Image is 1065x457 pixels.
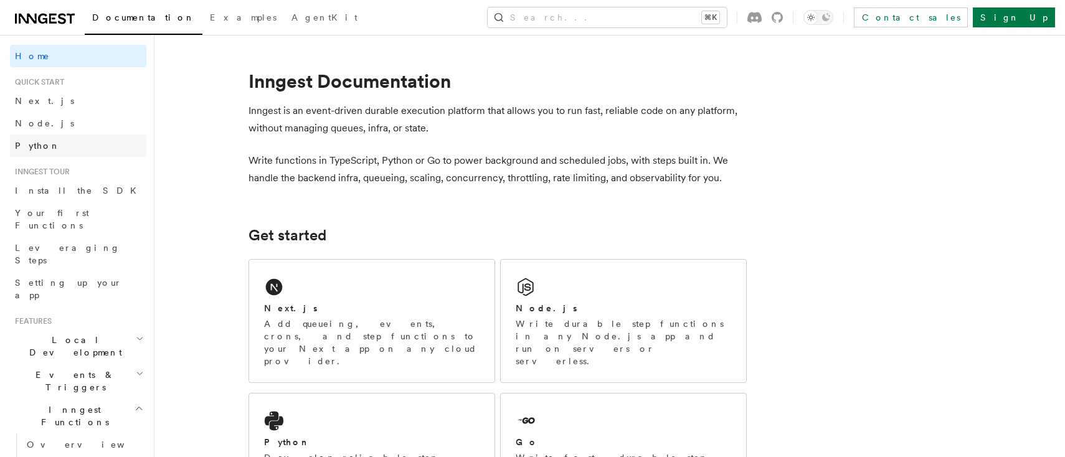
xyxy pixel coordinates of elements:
span: Your first Functions [15,208,89,230]
span: Node.js [15,118,74,128]
a: Your first Functions [10,202,146,237]
h2: Next.js [264,302,318,314]
a: Overview [22,433,146,456]
a: Node.jsWrite durable step functions in any Node.js app and run on servers or serverless. [500,259,747,383]
a: Next.js [10,90,146,112]
a: Examples [202,4,284,34]
a: Contact sales [854,7,968,27]
a: Sign Up [973,7,1055,27]
span: Leveraging Steps [15,243,120,265]
span: Home [15,50,50,62]
p: Write functions in TypeScript, Python or Go to power background and scheduled jobs, with steps bu... [249,152,747,187]
button: Local Development [10,329,146,364]
span: Examples [210,12,277,22]
a: Next.jsAdd queueing, events, crons, and step functions to your Next app on any cloud provider. [249,259,495,383]
span: Next.js [15,96,74,106]
button: Events & Triggers [10,364,146,398]
span: Inngest Functions [10,403,135,428]
span: Overview [27,440,155,450]
button: Inngest Functions [10,398,146,433]
a: Leveraging Steps [10,237,146,271]
button: Search...⌘K [488,7,727,27]
h2: Node.js [516,302,577,314]
a: AgentKit [284,4,365,34]
a: Home [10,45,146,67]
a: Setting up your app [10,271,146,306]
h2: Go [516,436,538,448]
span: Python [15,141,60,151]
span: AgentKit [291,12,357,22]
span: Install the SDK [15,186,144,196]
h2: Python [264,436,310,448]
button: Toggle dark mode [803,10,833,25]
a: Install the SDK [10,179,146,202]
span: Events & Triggers [10,369,136,393]
span: Quick start [10,77,64,87]
p: Write durable step functions in any Node.js app and run on servers or serverless. [516,318,731,367]
span: Setting up your app [15,278,122,300]
p: Add queueing, events, crons, and step functions to your Next app on any cloud provider. [264,318,480,367]
span: Inngest tour [10,167,70,177]
a: Get started [249,227,326,244]
p: Inngest is an event-driven durable execution platform that allows you to run fast, reliable code ... [249,102,747,137]
span: Local Development [10,334,136,359]
a: Node.js [10,112,146,134]
span: Features [10,316,52,326]
span: Documentation [92,12,195,22]
h1: Inngest Documentation [249,70,747,92]
a: Python [10,134,146,157]
kbd: ⌘K [702,11,719,24]
a: Documentation [85,4,202,35]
